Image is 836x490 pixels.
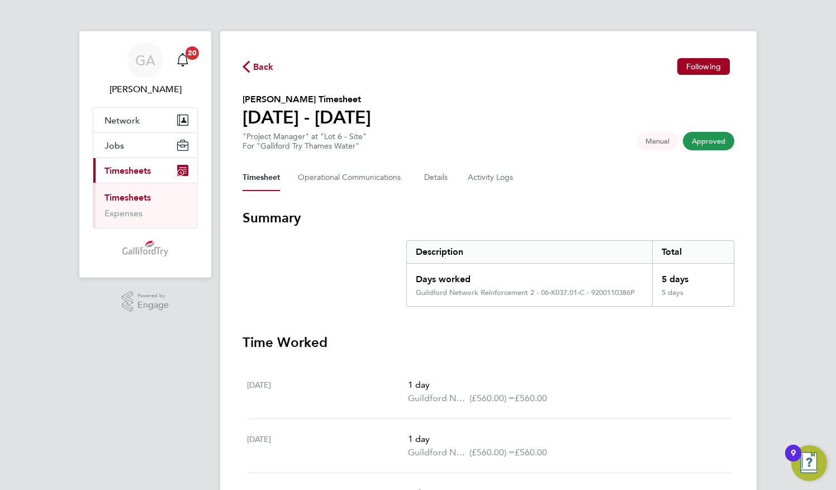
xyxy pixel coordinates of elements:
div: Summary [406,240,734,307]
nav: Main navigation [79,31,211,278]
div: "Project Manager" at "Lot 6 - Site" [243,132,367,151]
span: Guildford Network Reinforcement 2 - 06-K037.01-C - 9200110386P [408,392,469,405]
p: 1 day [408,432,721,446]
span: Jobs [104,140,124,151]
button: Jobs [93,133,197,158]
span: Engage [137,301,169,310]
a: GA[PERSON_NAME] [93,42,198,96]
div: [DATE] [247,432,408,459]
span: (£560.00) = [469,393,515,403]
span: This timesheet was manually created. [636,132,678,150]
span: (£560.00) = [469,447,515,458]
div: For "Galliford Try Thames Water" [243,141,367,151]
img: gallifordtry-logo-retina.png [122,240,169,258]
h3: Time Worked [243,334,734,351]
span: 20 [186,46,199,60]
span: £560.00 [515,393,547,403]
div: 5 days [652,264,734,288]
a: Go to home page [93,240,198,258]
button: Following [677,58,730,75]
a: Powered byEngage [122,291,169,312]
span: Following [686,61,721,72]
h2: [PERSON_NAME] Timesheet [243,93,371,106]
span: Back [253,60,274,74]
button: Details [424,164,450,191]
div: 9 [791,453,796,468]
a: 20 [172,42,194,78]
span: Powered by [137,291,169,301]
button: Operational Communications [298,164,406,191]
span: Gary Attwell [93,83,198,96]
a: Timesheets [104,192,151,203]
div: Description [407,241,652,263]
span: Network [104,115,140,126]
button: Back [243,59,274,73]
button: Open Resource Center, 9 new notifications [791,445,827,481]
button: Activity Logs [468,164,515,191]
span: Guildford Network Reinforcement 2 - 06-K037.01-C - 9200110386P [408,446,469,459]
div: Timesheets [93,183,197,228]
div: Guildford Network Reinforcement 2 - 06-K037.01-C - 9200110386P [416,288,635,297]
p: 1 day [408,378,721,392]
h3: Summary [243,209,734,227]
div: Days worked [407,264,652,288]
span: GA [135,53,155,68]
div: Total [652,241,734,263]
button: Network [93,108,197,132]
span: £560.00 [515,447,547,458]
span: Timesheets [104,165,151,176]
div: [DATE] [247,378,408,405]
a: Expenses [104,208,142,218]
div: 5 days [652,288,734,306]
button: Timesheets [93,158,197,183]
h1: [DATE] - [DATE] [243,106,371,129]
span: This timesheet has been approved. [683,132,734,150]
button: Timesheet [243,164,280,191]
